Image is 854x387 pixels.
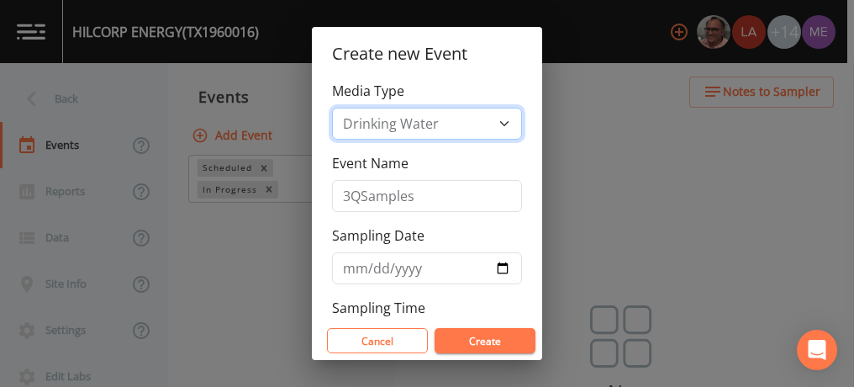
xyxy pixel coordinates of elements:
label: Event Name [332,153,409,173]
button: Create [435,328,535,353]
div: Open Intercom Messenger [797,330,837,370]
label: Media Type [332,81,404,101]
label: Sampling Date [332,225,424,246]
label: Sampling Time [332,298,425,318]
button: Cancel [327,328,428,353]
h2: Create new Event [312,27,542,81]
